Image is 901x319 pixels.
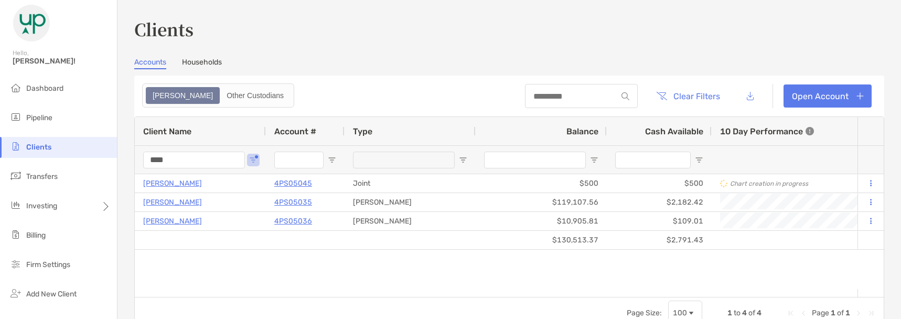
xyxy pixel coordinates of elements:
[9,111,22,123] img: pipeline icon
[854,309,863,317] div: Next Page
[147,88,219,103] div: Zoe
[730,180,808,187] p: Chart creation in progress
[757,309,761,317] span: 4
[9,169,22,182] img: transfers icon
[143,196,202,209] a: [PERSON_NAME]
[566,126,598,136] span: Balance
[26,260,70,269] span: Firm Settings
[9,199,22,211] img: investing icon
[328,156,336,164] button: Open Filter Menu
[607,174,712,193] div: $500
[26,84,63,93] span: Dashboard
[134,17,884,41] h3: Clients
[9,81,22,94] img: dashboard icon
[459,156,467,164] button: Open Filter Menu
[590,156,598,164] button: Open Filter Menu
[748,309,755,317] span: of
[476,174,607,193] div: $500
[26,143,51,152] span: Clients
[607,193,712,211] div: $2,182.42
[13,4,50,42] img: Zoe Logo
[648,84,728,108] button: Clear Filters
[627,309,662,317] div: Page Size:
[143,152,245,168] input: Client Name Filter Input
[9,228,22,241] img: billing icon
[645,126,703,136] span: Cash Available
[274,152,324,168] input: Account # Filter Input
[13,57,111,66] span: [PERSON_NAME]!
[182,58,222,69] a: Households
[345,193,476,211] div: [PERSON_NAME]
[26,172,58,181] span: Transfers
[26,113,52,122] span: Pipeline
[26,290,77,299] span: Add New Client
[615,152,691,168] input: Cash Available Filter Input
[720,117,814,145] div: 10 Day Performance
[607,231,712,249] div: $2,791.43
[476,193,607,211] div: $119,107.56
[134,58,166,69] a: Accounts
[9,287,22,300] img: add_new_client icon
[742,309,747,317] span: 4
[274,126,316,136] span: Account #
[734,309,741,317] span: to
[727,309,732,317] span: 1
[695,156,703,164] button: Open Filter Menu
[837,309,844,317] span: of
[784,84,872,108] a: Open Account
[673,309,687,317] div: 100
[345,174,476,193] div: Joint
[621,92,629,100] img: input icon
[867,309,875,317] div: Last Page
[274,196,312,209] a: 4PS05035
[353,126,372,136] span: Type
[143,126,191,136] span: Client Name
[812,309,829,317] span: Page
[26,201,57,210] span: Investing
[9,258,22,270] img: firm-settings icon
[607,212,712,230] div: $109.01
[143,215,202,228] a: [PERSON_NAME]
[845,309,850,317] span: 1
[221,88,289,103] div: Other Custodians
[787,309,795,317] div: First Page
[799,309,808,317] div: Previous Page
[249,156,258,164] button: Open Filter Menu
[143,177,202,190] a: [PERSON_NAME]
[26,231,46,240] span: Billing
[831,309,835,317] span: 1
[476,212,607,230] div: $10,905.81
[345,212,476,230] div: [PERSON_NAME]
[274,215,312,228] a: 4PS05036
[142,83,294,108] div: segmented control
[9,140,22,153] img: clients icon
[484,152,586,168] input: Balance Filter Input
[274,177,312,190] a: 4PS05045
[476,231,607,249] div: $130,513.37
